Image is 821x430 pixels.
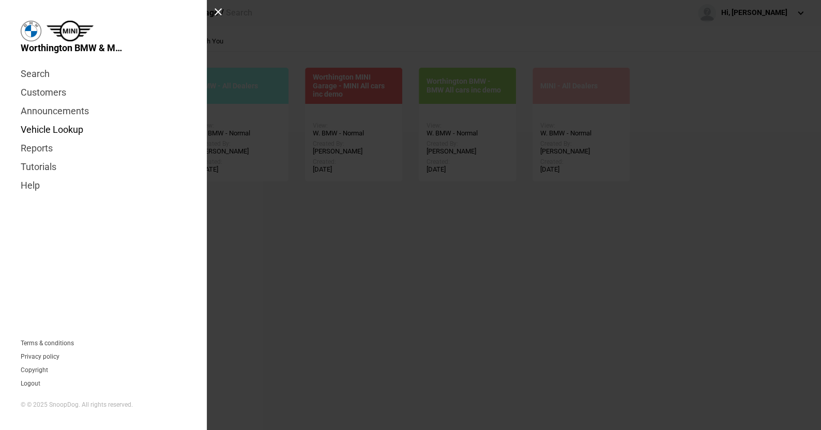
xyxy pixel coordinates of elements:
[21,176,186,195] a: Help
[21,65,186,83] a: Search
[21,120,186,139] a: Vehicle Lookup
[21,21,41,41] img: bmw.png
[21,380,40,387] button: Logout
[21,41,124,54] span: Worthington BMW & MINI Garage
[47,21,94,41] img: mini.png
[21,401,186,409] div: © © 2025 SnoopDog. All rights reserved.
[21,83,186,102] a: Customers
[21,102,186,120] a: Announcements
[21,367,48,373] a: Copyright
[21,139,186,158] a: Reports
[21,340,74,346] a: Terms & conditions
[21,158,186,176] a: Tutorials
[21,354,59,360] a: Privacy policy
